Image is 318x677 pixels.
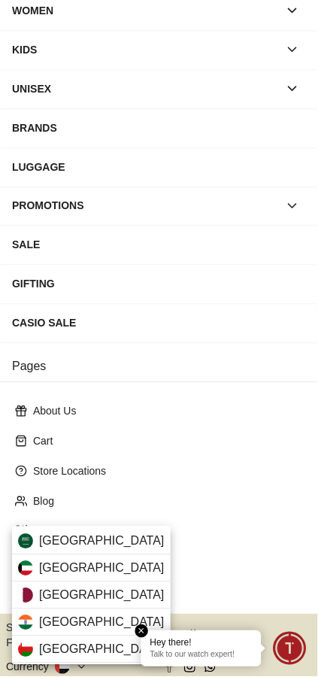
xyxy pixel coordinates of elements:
[39,587,165,605] span: [GEOGRAPHIC_DATA]
[39,533,165,551] span: [GEOGRAPHIC_DATA]
[135,625,149,639] em: Close tooltip
[39,641,165,659] span: [GEOGRAPHIC_DATA]
[39,560,165,578] span: [GEOGRAPHIC_DATA]
[150,637,253,649] div: Hey there!
[274,633,307,666] div: Chat Widget
[18,615,33,630] img: India
[39,614,165,632] span: [GEOGRAPHIC_DATA]
[150,651,253,661] p: Talk to our watch expert!
[18,642,33,657] img: Oman
[18,588,33,603] img: Qatar
[18,534,33,549] img: Saudi Arabia
[18,561,33,576] img: Kuwait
